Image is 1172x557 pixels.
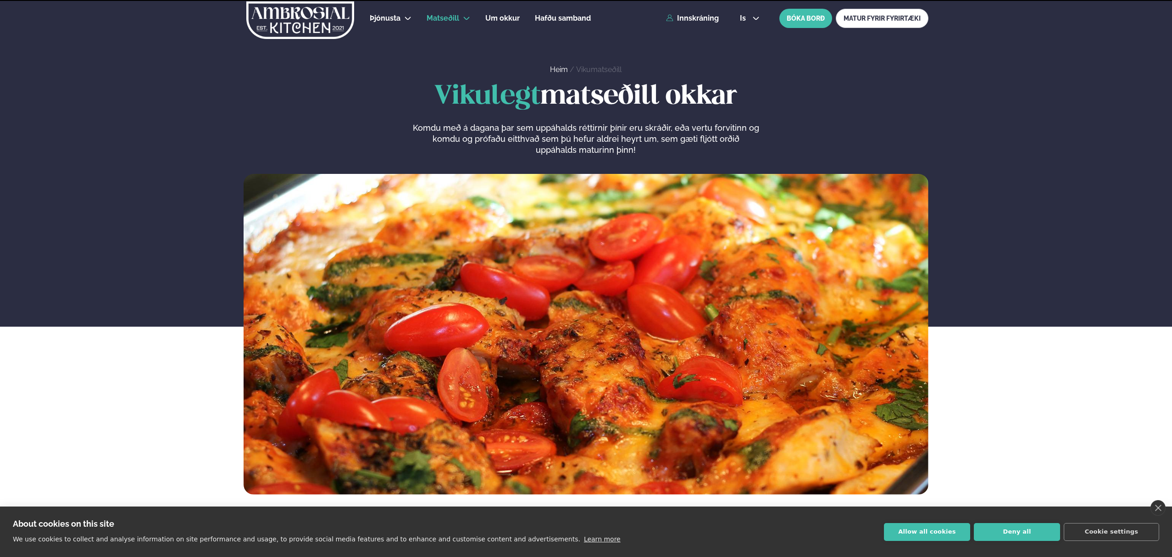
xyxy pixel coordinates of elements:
button: Allow all cookies [884,523,970,541]
h1: matseðill okkar [244,82,928,111]
button: BÓKA BORÐ [779,9,832,28]
a: Innskráning [666,14,719,22]
strong: About cookies on this site [13,519,114,529]
a: Þjónusta [370,13,400,24]
span: Hafðu samband [535,14,591,22]
span: Þjónusta [370,14,400,22]
p: We use cookies to collect and analyse information on site performance and usage, to provide socia... [13,535,580,543]
span: Matseðill [427,14,459,22]
span: is [740,15,749,22]
a: Learn more [584,535,621,543]
a: Um okkur [485,13,520,24]
button: Cookie settings [1064,523,1159,541]
button: is [733,15,767,22]
p: Komdu með á dagana þar sem uppáhalds réttirnir þínir eru skráðir, eða vertu forvitinn og komdu og... [412,123,759,156]
img: logo [245,1,355,39]
img: image alt [244,174,928,495]
span: / [570,65,576,74]
a: Vikumatseðill [576,65,622,74]
a: Matseðill [427,13,459,24]
a: MATUR FYRIR FYRIRTÆKI [836,9,928,28]
a: Hafðu samband [535,13,591,24]
a: Heim [550,65,568,74]
span: Um okkur [485,14,520,22]
span: Vikulegt [434,84,540,109]
a: close [1150,500,1166,516]
button: Deny all [974,523,1060,541]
